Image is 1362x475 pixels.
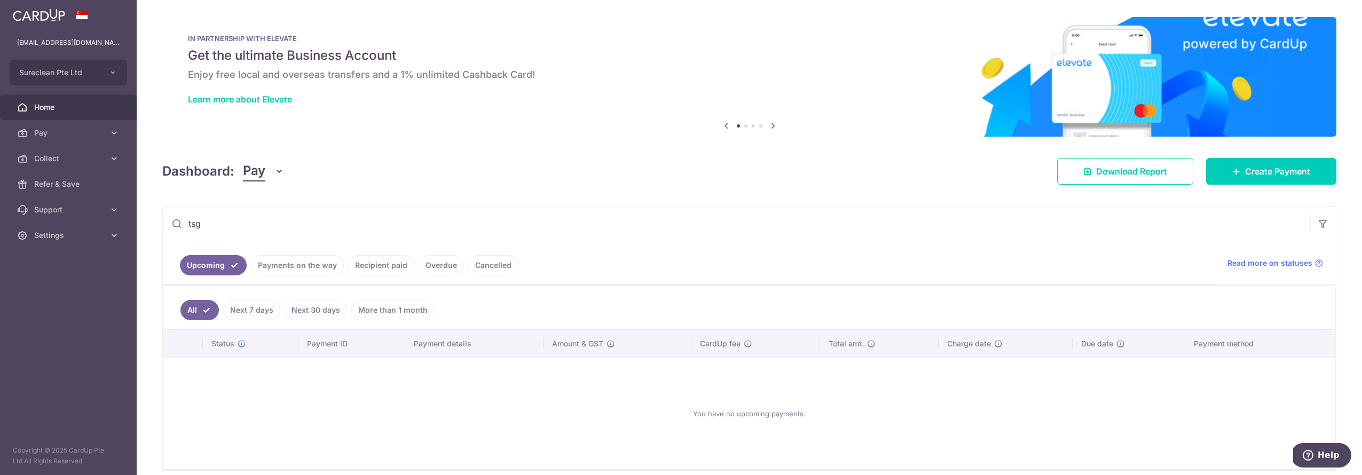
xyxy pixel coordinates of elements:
div: You have no upcoming payments. [176,367,1322,461]
img: CardUp [13,9,65,21]
h5: Get the ultimate Business Account [188,47,1311,64]
a: Next 30 days [285,300,347,320]
p: [EMAIL_ADDRESS][DOMAIN_NAME] [17,37,120,48]
img: Renovation banner [162,17,1336,137]
a: Cancelled [468,255,518,275]
span: Pay [243,161,265,181]
a: Download Report [1057,158,1193,185]
th: Payment ID [298,330,405,358]
span: Charge date [947,338,991,349]
span: Settings [34,230,105,241]
th: Payment method [1185,330,1335,358]
span: Sureclean Pte Ltd [19,67,98,78]
iframe: Opens a widget where you can find more information [1293,443,1351,470]
span: Refer & Save [34,179,105,189]
a: Next 7 days [223,300,280,320]
a: Create Payment [1206,158,1336,185]
a: Learn more about Elevate [188,94,292,105]
input: Search by recipient name, payment id or reference [163,207,1310,241]
a: More than 1 month [351,300,435,320]
span: Total amt. [829,338,864,349]
span: Collect [34,153,105,164]
a: Payments on the way [251,255,344,275]
a: All [180,300,219,320]
span: Read more on statuses [1227,258,1312,268]
h4: Dashboard: [162,162,234,181]
span: CardUp fee [700,338,741,349]
button: Pay [243,161,284,181]
span: Status [211,338,234,349]
span: Amount & GST [552,338,603,349]
span: Create Payment [1245,165,1310,178]
span: Support [34,204,105,215]
p: IN PARTNERSHIP WITH ELEVATE [188,34,1311,43]
span: Download Report [1096,165,1167,178]
a: Upcoming [180,255,247,275]
span: Due date [1081,338,1113,349]
button: Sureclean Pte Ltd [10,60,127,85]
span: Home [34,102,105,113]
a: Overdue [419,255,464,275]
a: Recipient paid [348,255,414,275]
h6: Enjoy free local and overseas transfers and a 1% unlimited Cashback Card! [188,68,1311,81]
th: Payment details [405,330,544,358]
a: Read more on statuses [1227,258,1323,268]
span: Pay [34,128,105,138]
